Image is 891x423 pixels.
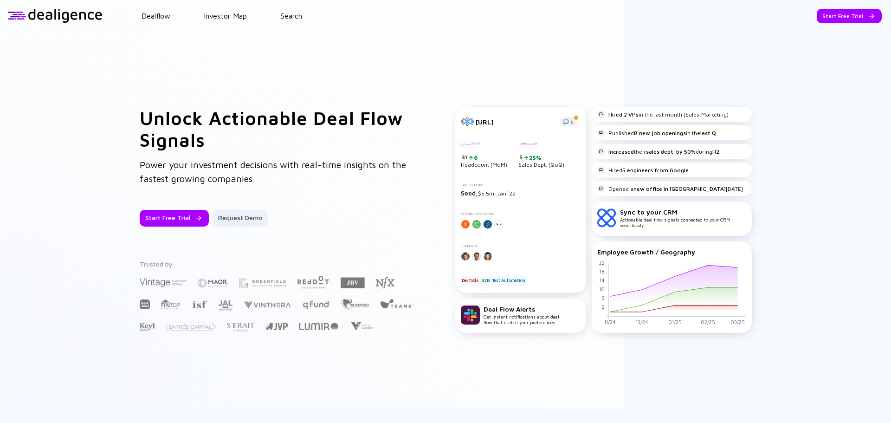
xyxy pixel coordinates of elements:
div: Notable Investors [461,212,581,216]
div: 5 [519,154,564,161]
div: Opened a [DATE] [597,185,743,192]
strong: 5 engineers from Google [622,167,689,174]
img: Red Dot Capital Partners [297,274,329,289]
a: Search [280,12,302,20]
img: Israel Secondary Fund [192,300,207,308]
div: Employee Growth / Geography [597,248,746,256]
div: B2B [480,276,490,285]
button: Start Free Trial [817,9,882,23]
img: Viola Growth [349,322,374,331]
div: Deal Flow Alerts [484,305,559,313]
tspan: 01/25 [668,319,681,325]
img: Key1 Capital [140,323,155,332]
div: Sales Dept. (QoQ) [518,141,564,168]
span: Power your investment decisions with real-time insights on the fastest growing companies [140,159,406,184]
a: Investor Map [204,12,247,20]
img: Jerusalem Venture Partners [265,323,288,330]
div: 31 [462,154,507,161]
tspan: 11/24 [604,319,615,325]
div: Hired [597,166,689,174]
img: Vinthera [244,300,291,309]
span: Seed, [461,189,478,197]
strong: Hired 2 VPs [608,111,639,118]
tspan: 02/25 [700,319,715,325]
tspan: 10 [599,286,604,292]
tspan: 18 [599,268,604,274]
img: FINTOP Capital [161,299,181,309]
img: Entrée Capital [167,323,216,331]
strong: H2 [712,148,719,155]
tspan: 14 [599,277,604,283]
tspan: 03/25 [730,319,745,325]
div: DevTools [461,276,479,285]
strong: sales dept. by 50% [646,148,696,155]
img: Vintage Investment Partners [140,277,186,288]
div: Sync to your CRM [620,208,746,216]
strong: new office in [GEOGRAPHIC_DATA] [633,185,726,192]
button: Start Free Trial [140,210,209,227]
div: [URL] [476,118,554,126]
tspan: 12/24 [635,319,648,325]
div: 25% [528,154,542,161]
img: Greenfield Partners [239,279,286,287]
img: Lumir Ventures [299,323,338,330]
h1: Unlock Actionable Deal Flow Signals [140,107,418,150]
div: Headcount (MoM) [461,141,507,168]
div: Trusted by: [140,260,415,268]
div: Test Automation [491,276,526,285]
img: JBV Capital [341,277,365,289]
div: Founders [461,244,581,248]
img: Q Fund [302,299,329,310]
div: Actionable deal flow signals connected to your CRM seamlessly [620,208,746,228]
div: Last Funding [461,183,581,187]
strong: 8 new job openings [634,130,686,137]
div: their during [597,148,719,155]
div: Get instant notifications about deal flow that match your preferences [484,305,559,325]
div: $5.5m, Jan `22 [461,189,581,197]
img: JAL Ventures [218,300,232,311]
tspan: 2 [601,304,604,310]
div: 6 [473,154,478,161]
button: Request Demo [213,210,268,227]
img: NFX [376,277,394,288]
a: Dealflow [142,12,170,20]
strong: last Q [700,130,716,137]
img: Strait Capital [227,323,254,332]
tspan: 22 [599,260,604,266]
tspan: 6 [601,295,604,301]
div: Published in the [597,129,716,137]
img: The Elephant [341,299,369,310]
img: Team8 [380,299,413,308]
strong: Increased [608,148,634,155]
img: Maor Investments [197,275,228,291]
div: in the last month (Sales,Marketing) [597,111,729,118]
